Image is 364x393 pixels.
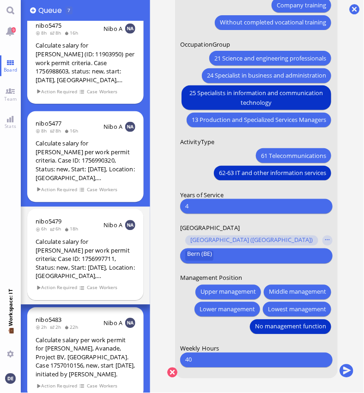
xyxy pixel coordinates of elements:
span: Bern (BE) [187,251,212,261]
span: Queue [38,5,65,16]
button: 24 Specialist in business and administration [202,68,331,83]
img: NA [125,220,135,230]
span: [GEOGRAPHIC_DATA] [180,224,240,232]
span: Middle management [269,287,326,297]
button: Lowest management [263,302,331,317]
span: Lower management [200,305,255,314]
span: 62-63 IT and other information services [219,169,326,178]
span: Nibo A [103,24,122,33]
span: Company training [277,0,326,10]
span: Case Workers [87,88,118,96]
button: Add [30,7,36,13]
button: 13 Production and Specialized Services Managers [187,113,331,127]
span: 6h [36,226,50,232]
span: 22h [64,324,81,331]
button: No management function [250,320,331,334]
span: Lowest management [268,305,326,314]
a: nibo5475 [36,21,61,30]
span: Stats [2,123,18,129]
img: NA [125,318,135,328]
span: Board [1,67,19,73]
img: NA [125,24,135,34]
img: You [5,374,15,384]
button: 25 Specialists in information and communication technology [182,86,332,110]
span: No management function [255,322,326,332]
div: Calculate salary for [PERSON_NAME] per work permit criteria. Case ID: 1756990320, Status: new, St... [36,139,135,182]
span: Action Required [36,284,78,292]
span: [GEOGRAPHIC_DATA] ([GEOGRAPHIC_DATA]) [190,237,313,245]
span: 25 Specialists in information and communication technology [187,88,326,108]
button: Lower management [194,302,260,317]
span: 2h [36,324,50,331]
span: Action Required [36,186,78,194]
div: Calculate salary per work permit for [PERSON_NAME], Avanade, Project BV, [GEOGRAPHIC_DATA]. Case ... [36,336,135,379]
span: 13 Production and Specialized Services Managers [192,115,326,125]
span: 61 Telecommunications [261,151,326,161]
span: 6h [50,226,64,232]
span: Case Workers [87,284,118,292]
span: Upper management [200,287,256,297]
span: Management Position [180,274,242,282]
span: 8h [36,128,50,134]
div: Calculate salary for [PERSON_NAME] per work permit criteria; Case ID: 1756997711, Status: new, St... [36,238,135,281]
img: NA [125,122,135,132]
span: Nibo A [103,221,122,230]
span: 💼 Workspace: IT [7,326,14,347]
span: Nibo A [103,123,122,131]
span: 18h [64,226,81,232]
span: Action Required [36,382,78,390]
span: 24 Specialist in business and administration [207,71,326,81]
span: Weekly Hours [180,345,219,353]
span: 16h [64,30,81,36]
span: OccupationGroup [180,40,231,48]
span: Without completed vocational training [220,18,326,28]
button: 62-63 IT and other information services [214,166,331,181]
span: Action Required [36,88,78,96]
span: 21 Science and engineering professionals [214,54,326,63]
a: nibo5483 [36,316,61,324]
button: Cancel [167,368,177,378]
span: Team [2,96,19,102]
span: Case Workers [87,382,118,390]
span: 8h [50,30,64,36]
button: [GEOGRAPHIC_DATA] ([GEOGRAPHIC_DATA]) [185,236,318,246]
button: Middle management [264,285,331,300]
div: Calculate salary for [PERSON_NAME] (ID: 11903950) per work permit criteria. Case 1756988603, stat... [36,41,135,84]
span: 8h [36,30,50,36]
span: Years of Service [180,191,224,199]
span: 16h [64,128,81,134]
button: Bern (BE) [185,251,213,261]
span: 2h [50,324,64,331]
button: 61 Telecommunications [256,148,331,163]
span: Case Workers [87,186,118,194]
a: nibo5479 [36,218,61,226]
button: 21 Science and engineering professionals [209,51,331,66]
span: 7 [67,7,70,13]
span: 8h [50,128,64,134]
span: 9 [12,27,16,33]
button: Without completed vocational training [215,15,331,30]
button: Upper management [195,285,261,300]
span: ActivityType [180,138,215,146]
a: nibo5477 [36,120,61,128]
span: Nibo A [103,319,122,327]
